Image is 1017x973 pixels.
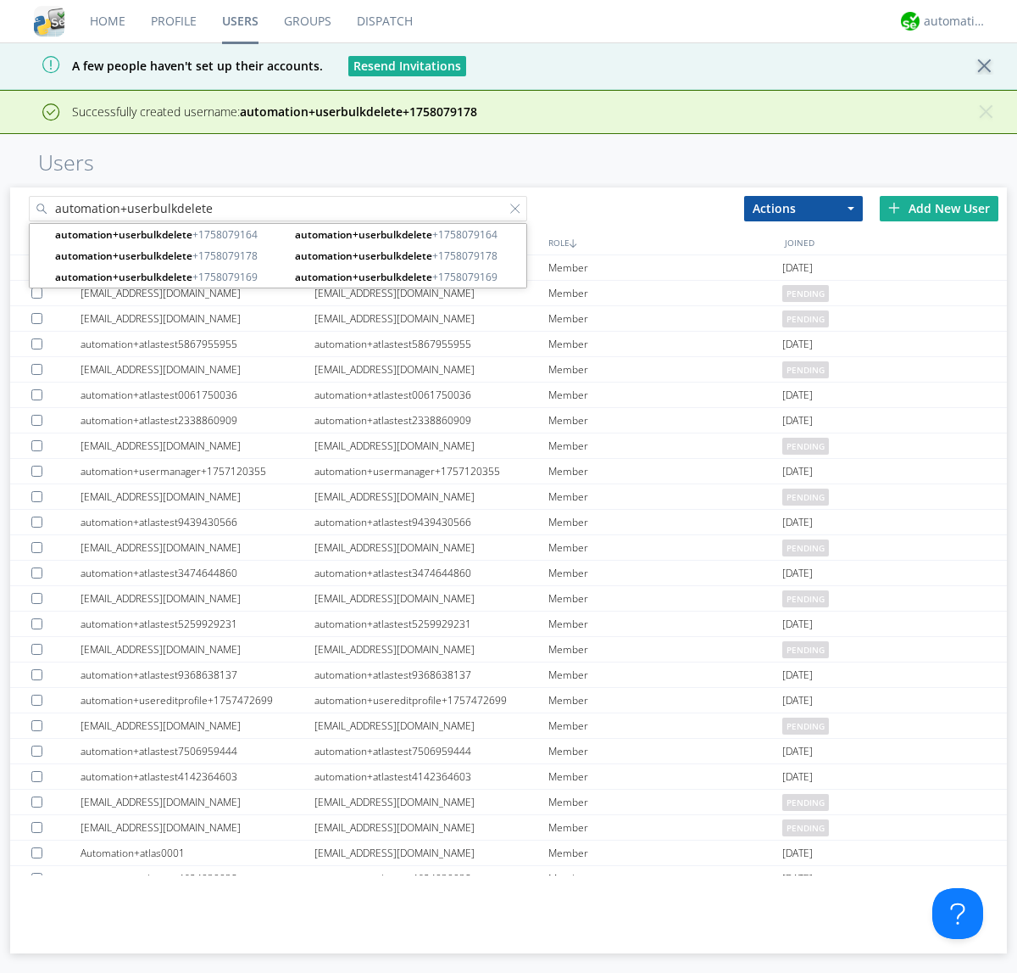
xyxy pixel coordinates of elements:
div: [EMAIL_ADDRESS][DOMAIN_NAME] [314,586,548,611]
span: [DATE] [782,561,813,586]
a: [EMAIL_ADDRESS][DOMAIN_NAME][EMAIL_ADDRESS][DOMAIN_NAME]Memberpending [10,586,1007,612]
div: Member [548,357,782,382]
a: Automation+atlas0001[EMAIL_ADDRESS][DOMAIN_NAME]Member[DATE] [10,841,1007,866]
div: Member [548,688,782,713]
strong: automation+userbulkdelete+1758079178 [240,103,477,120]
a: [EMAIL_ADDRESS][DOMAIN_NAME][EMAIL_ADDRESS][DOMAIN_NAME]Memberpending [10,306,1007,332]
span: pending [782,438,829,455]
button: Resend Invitations [348,56,466,76]
a: [EMAIL_ADDRESS][DOMAIN_NAME][EMAIL_ADDRESS][DOMAIN_NAME]Memberpending [10,790,1007,815]
a: automation+atlastest4624030038automation+atlastest4624030038Member[DATE] [10,866,1007,892]
div: [EMAIL_ADDRESS][DOMAIN_NAME] [81,306,314,331]
div: automation+atlastest7506959444 [314,739,548,763]
div: Member [548,637,782,662]
a: automation+atlastest4843497521automation+atlastest4843497521Member[DATE] [10,255,1007,281]
div: Member [548,332,782,356]
div: Automation+atlas0001 [81,841,314,865]
iframe: Toggle Customer Support [932,888,983,939]
a: automation+usermanager+1757120355automation+usermanager+1757120355Member[DATE] [10,459,1007,484]
a: [EMAIL_ADDRESS][DOMAIN_NAME][EMAIL_ADDRESS][DOMAIN_NAME]Memberpending [10,433,1007,459]
div: automation+usermanager+1757120355 [81,459,314,484]
strong: automation+userbulkdelete [295,249,432,263]
div: [EMAIL_ADDRESS][DOMAIN_NAME] [314,357,548,382]
span: [DATE] [782,841,813,866]
span: pending [782,489,829,506]
div: [EMAIL_ADDRESS][DOMAIN_NAME] [314,637,548,662]
img: d2d01cd9b4174d08988066c6d424eccd [901,12,920,31]
a: automation+atlastest9368638137automation+atlastest9368638137Member[DATE] [10,663,1007,688]
div: automation+usereditprofile+1757472699 [314,688,548,713]
span: pending [782,794,829,811]
span: [DATE] [782,332,813,357]
div: Member [548,306,782,331]
img: plus.svg [888,202,900,214]
div: automation+atlastest9439430566 [81,510,314,534]
span: pending [782,641,829,658]
div: automation+atlastest2338860909 [314,408,548,433]
div: Member [548,866,782,891]
div: [EMAIL_ADDRESS][DOMAIN_NAME] [81,433,314,458]
div: Member [548,790,782,814]
div: [EMAIL_ADDRESS][DOMAIN_NAME] [314,713,548,738]
div: Member [548,561,782,585]
span: +1758079169 [295,269,522,285]
div: automation+atlastest9368638137 [81,663,314,687]
span: +1758079164 [55,226,282,243]
span: +1758079178 [295,248,522,264]
div: automation+usereditprofile+1757472699 [81,688,314,713]
a: [EMAIL_ADDRESS][DOMAIN_NAME][EMAIL_ADDRESS][DOMAIN_NAME]Memberpending [10,281,1007,306]
a: automation+atlastest5259929231automation+atlastest5259929231Member[DATE] [10,612,1007,637]
div: [EMAIL_ADDRESS][DOMAIN_NAME] [81,637,314,662]
a: automation+atlastest0061750036automation+atlastest0061750036Member[DATE] [10,383,1007,408]
div: Member [548,484,782,509]
span: pending [782,718,829,735]
span: pending [782,285,829,302]
div: [EMAIL_ADDRESS][DOMAIN_NAME] [81,815,314,840]
div: Member [548,281,782,305]
a: [EMAIL_ADDRESS][DOMAIN_NAME][EMAIL_ADDRESS][DOMAIN_NAME]Memberpending [10,484,1007,510]
div: Member [548,408,782,433]
div: [EMAIL_ADDRESS][DOMAIN_NAME] [81,713,314,738]
strong: automation+userbulkdelete [55,270,192,284]
span: [DATE] [782,459,813,484]
div: Member [548,713,782,738]
div: [EMAIL_ADDRESS][DOMAIN_NAME] [81,586,314,611]
div: [EMAIL_ADDRESS][DOMAIN_NAME] [314,433,548,458]
div: automation+atlastest9368638137 [314,663,548,687]
span: [DATE] [782,408,813,433]
div: Member [548,739,782,763]
span: A few people haven't set up their accounts. [13,58,323,74]
div: automation+atlastest5259929231 [314,612,548,636]
div: [EMAIL_ADDRESS][DOMAIN_NAME] [314,281,548,305]
a: automation+atlastest9439430566automation+atlastest9439430566Member[DATE] [10,510,1007,535]
span: [DATE] [782,612,813,637]
div: JOINED [781,230,1017,254]
div: automation+atlastest4142364603 [314,764,548,789]
span: [DATE] [782,663,813,688]
div: automation+atlastest4624030038 [314,866,548,891]
a: [EMAIL_ADDRESS][DOMAIN_NAME][EMAIL_ADDRESS][DOMAIN_NAME]Memberpending [10,815,1007,841]
div: Member [548,764,782,789]
div: automation+atlastest9439430566 [314,510,548,534]
span: [DATE] [782,383,813,408]
div: [EMAIL_ADDRESS][DOMAIN_NAME] [81,790,314,814]
a: [EMAIL_ADDRESS][DOMAIN_NAME][EMAIL_ADDRESS][DOMAIN_NAME]Memberpending [10,357,1007,383]
div: Member [548,663,782,687]
div: Member [548,459,782,484]
div: Member [548,433,782,458]
span: [DATE] [782,688,813,713]
span: pending [782,819,829,836]
div: automation+atlastest4142364603 [81,764,314,789]
div: automation+atlastest5867955955 [314,332,548,356]
div: Member [548,510,782,534]
div: [EMAIL_ADDRESS][DOMAIN_NAME] [314,815,548,840]
img: cddb5a64eb264b2086981ab96f4c1ba7 [34,6,64,36]
div: Member [548,841,782,865]
span: [DATE] [782,764,813,790]
div: [EMAIL_ADDRESS][DOMAIN_NAME] [81,484,314,509]
strong: automation+userbulkdelete [295,227,432,242]
strong: automation+userbulkdelete [295,270,432,284]
div: automation+atlastest0061750036 [81,383,314,407]
input: Search users [29,196,527,221]
div: automation+atlas [924,13,987,30]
